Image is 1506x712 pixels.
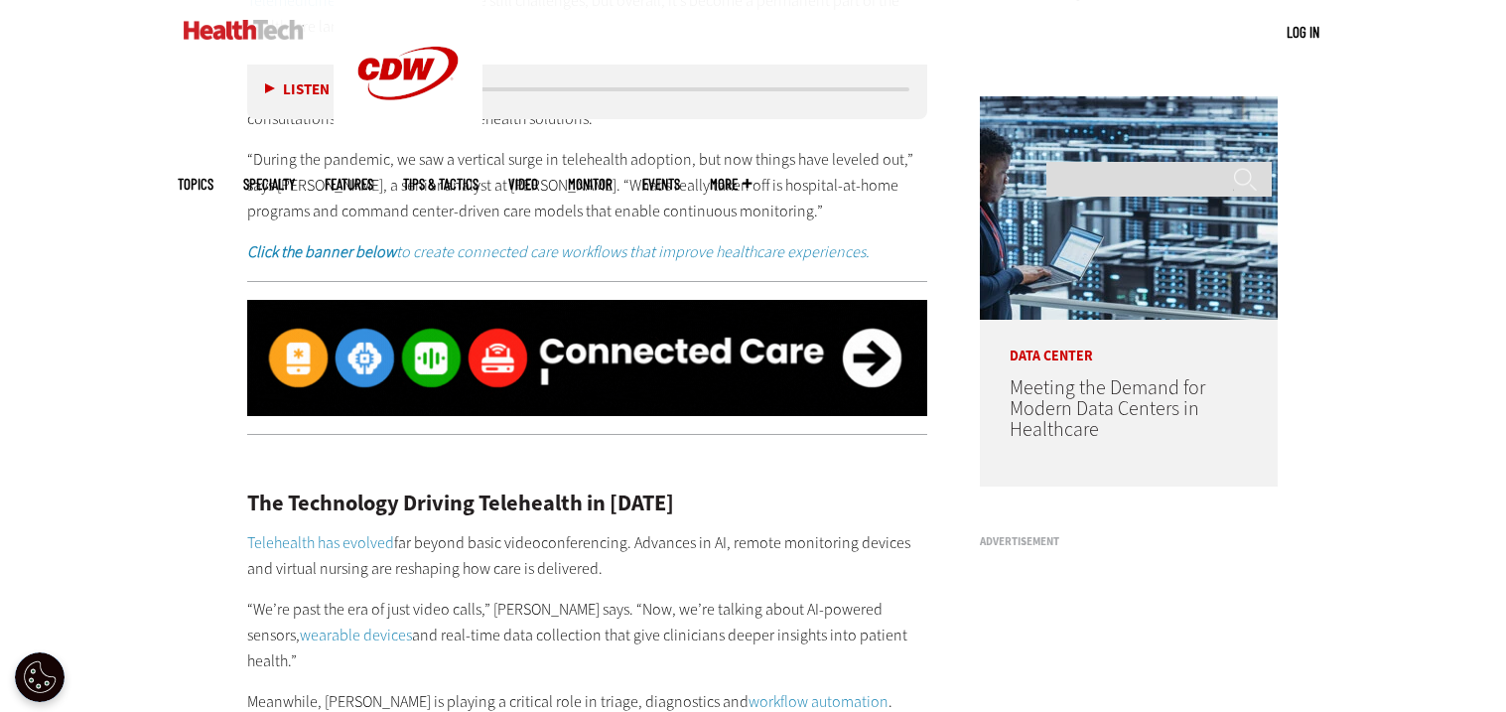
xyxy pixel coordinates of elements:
a: Video [508,177,538,192]
a: Features [325,177,373,192]
a: MonITor [568,177,613,192]
a: Telehealth has evolved [247,532,394,553]
a: workflow automation [749,691,889,712]
span: More [710,177,752,192]
img: ht-connectedcare-q124-animated-desktop [247,300,928,417]
strong: Click the banner below [247,241,396,262]
h3: Advertisement [980,536,1278,547]
img: engineer with laptop overlooking data center [980,96,1278,320]
a: CDW [334,131,482,152]
span: Topics [178,177,213,192]
h2: The Technology Driving Telehealth in [DATE] [247,493,928,514]
img: Home [184,20,304,40]
span: Specialty [243,177,295,192]
p: far beyond basic videoconferencing. Advances in AI, remote monitoring devices and virtual nursing... [247,530,928,581]
div: Cookie Settings [15,652,65,702]
p: “We’re past the era of just video calls,” [PERSON_NAME] says. “Now, we’re talking about AI-powere... [247,597,928,673]
button: Open Preferences [15,652,65,702]
div: User menu [1287,22,1319,43]
a: Tips & Tactics [403,177,479,192]
a: Log in [1287,23,1319,41]
a: Click the banner belowto create connected care workflows that improve healthcare experiences. [247,241,870,262]
em: to create connected care workflows that improve healthcare experiences. [247,241,870,262]
a: Meeting the Demand for Modern Data Centers in Healthcare [1010,374,1205,443]
a: Events [642,177,680,192]
p: Data Center [980,320,1278,363]
a: wearable devices [300,625,412,645]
